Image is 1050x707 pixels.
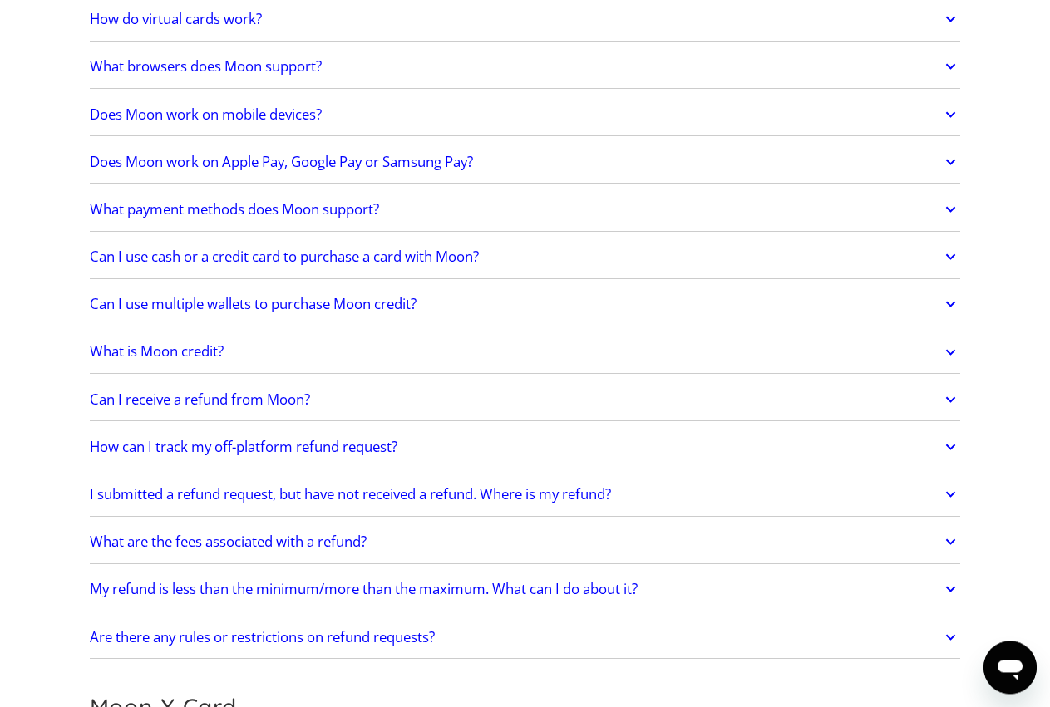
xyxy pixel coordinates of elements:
h2: How can I track my off-platform refund request? [90,439,397,455]
a: How can I track my off-platform refund request? [90,430,961,464]
a: I submitted a refund request, but have not received a refund. Where is my refund? [90,477,961,512]
h2: Are there any rules or restrictions on refund requests? [90,629,435,646]
h2: Can I receive a refund from Moon? [90,391,310,408]
a: What payment methods does Moon support? [90,192,961,227]
a: What are the fees associated with a refund? [90,524,961,559]
h2: My refund is less than the minimum/more than the maximum. What can I do about it? [90,581,638,597]
h2: Does Moon work on Apple Pay, Google Pay or Samsung Pay? [90,154,473,170]
h2: Does Moon work on mobile devices? [90,106,322,123]
a: What is Moon credit? [90,335,961,370]
h2: I submitted a refund request, but have not received a refund. Where is my refund? [90,486,611,503]
a: How do virtual cards work? [90,2,961,37]
h2: What payment methods does Moon support? [90,201,379,218]
a: Can I use multiple wallets to purchase Moon credit? [90,287,961,322]
h2: What is Moon credit? [90,343,224,360]
iframe: Button to launch messaging window [983,641,1037,694]
a: What browsers does Moon support? [90,49,961,84]
a: Can I receive a refund from Moon? [90,382,961,417]
h2: What are the fees associated with a refund? [90,533,367,550]
a: Are there any rules or restrictions on refund requests? [90,620,961,655]
h2: What browsers does Moon support? [90,58,322,75]
a: Does Moon work on mobile devices? [90,97,961,132]
h2: Can I use multiple wallets to purchase Moon credit? [90,296,417,312]
h2: Can I use cash or a credit card to purchase a card with Moon? [90,248,479,265]
a: Can I use cash or a credit card to purchase a card with Moon? [90,239,961,274]
h2: How do virtual cards work? [90,11,262,27]
a: My refund is less than the minimum/more than the maximum. What can I do about it? [90,572,961,607]
a: Does Moon work on Apple Pay, Google Pay or Samsung Pay? [90,145,961,179]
